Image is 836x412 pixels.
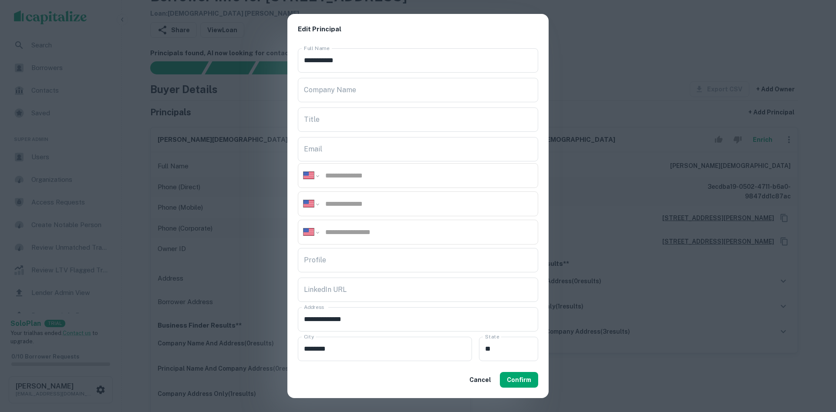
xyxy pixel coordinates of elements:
iframe: Chat Widget [792,342,836,384]
label: City [304,333,314,340]
button: Cancel [466,372,495,388]
label: Full Name [304,44,330,52]
label: State [485,333,499,340]
label: Address [304,303,324,311]
h2: Edit Principal [287,14,549,45]
button: Confirm [500,372,538,388]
